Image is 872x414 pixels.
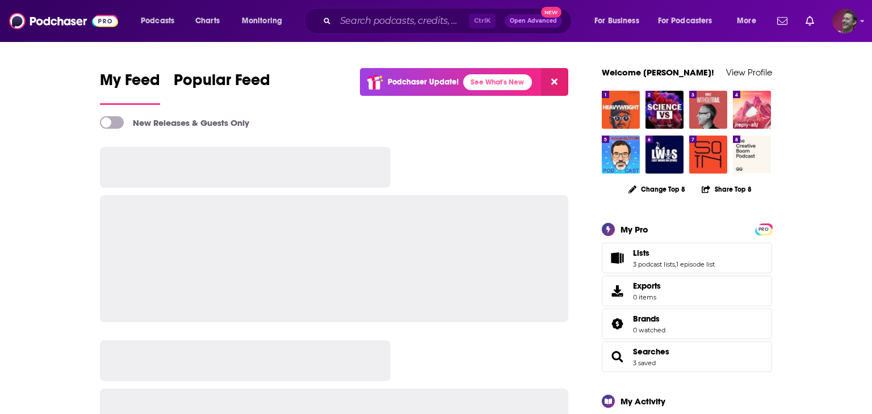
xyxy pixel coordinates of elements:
img: Without Fail [689,91,727,129]
img: The Creative Boom Podcast [733,136,771,174]
span: Ctrl K [469,14,496,28]
span: 0 items [633,293,661,301]
button: Change Top 8 [622,182,692,196]
img: THE ADAM BUXTON PODCAST [602,136,640,174]
img: Last Word On Spurs [645,136,684,174]
a: Popular Feed [174,70,270,105]
img: Reply All [733,91,771,129]
a: Searches [633,347,669,357]
span: Popular Feed [174,70,270,96]
span: Logged in as thepaulsutton [832,9,857,33]
span: More [737,13,756,29]
button: Share Top 8 [701,178,752,200]
img: State of the Net Podcast [689,136,727,174]
span: Lists [602,243,772,273]
a: Show notifications dropdown [773,11,792,31]
a: Searches [606,349,628,365]
a: My Feed [100,70,160,105]
a: Brands [606,316,628,332]
a: 1 episode list [676,260,715,268]
span: Brands [633,314,660,324]
a: New Releases & Guests Only [100,116,249,129]
span: Searches [602,341,772,372]
button: Open AdvancedNew [505,14,562,28]
span: , [675,260,676,268]
a: Charts [188,12,227,30]
span: Open Advanced [510,18,557,24]
span: Brands [602,309,772,339]
span: Exports [633,281,661,291]
span: Lists [633,248,649,258]
button: open menu [133,12,189,30]
span: PRO [757,225,770,234]
span: New [541,7,561,18]
a: View Profile [726,67,772,78]
button: open menu [586,12,653,30]
div: My Pro [621,224,648,235]
img: Heavyweight [602,91,640,129]
a: Welcome [PERSON_NAME]! [602,67,714,78]
a: 0 watched [633,326,665,334]
span: For Podcasters [658,13,712,29]
a: Exports [602,276,772,306]
a: Lists [633,248,715,258]
span: For Business [594,13,639,29]
a: Brands [633,314,665,324]
a: See What's New [463,74,532,90]
img: Science Vs [645,91,684,129]
a: 3 saved [633,359,656,367]
a: Show notifications dropdown [801,11,819,31]
img: User Profile [832,9,857,33]
span: Podcasts [141,13,174,29]
button: open menu [729,12,770,30]
button: Show profile menu [832,9,857,33]
span: Charts [195,13,220,29]
span: My Feed [100,70,160,96]
button: open menu [651,12,729,30]
a: PRO [757,224,770,233]
p: Podchaser Update! [388,77,459,87]
a: 3 podcast lists [633,260,675,268]
button: open menu [234,12,297,30]
img: Podchaser - Follow, Share and Rate Podcasts [9,10,118,32]
input: Search podcasts, credits, & more... [336,12,469,30]
span: Exports [606,283,628,299]
div: Search podcasts, credits, & more... [315,8,582,34]
span: Monitoring [242,13,282,29]
div: My Activity [621,396,665,407]
a: Lists [606,250,628,266]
